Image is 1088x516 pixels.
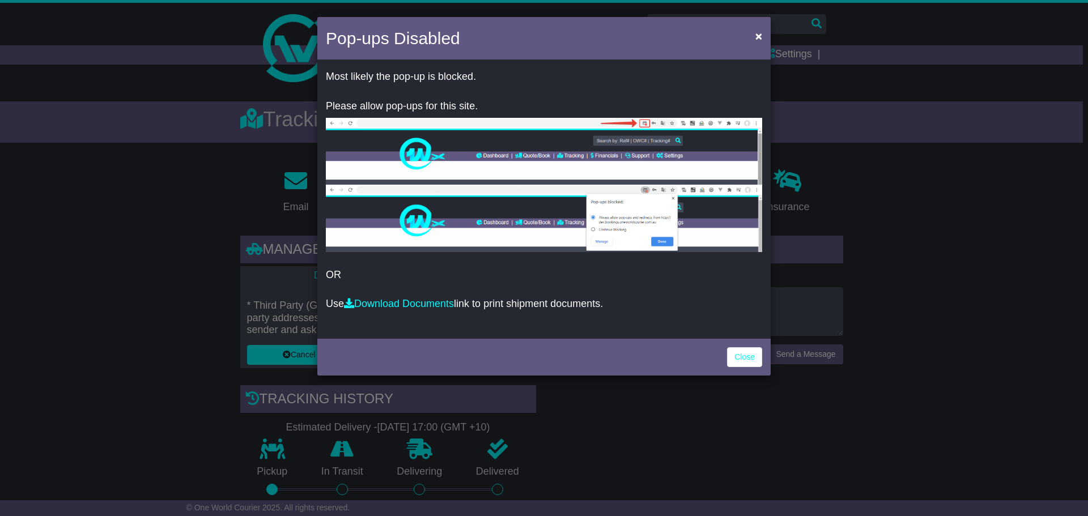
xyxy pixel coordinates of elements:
img: allow-popup-1.png [326,118,762,185]
button: Close [750,24,768,48]
div: OR [317,62,771,336]
span: × [755,29,762,42]
a: Download Documents [344,298,454,309]
h4: Pop-ups Disabled [326,25,460,51]
p: Use link to print shipment documents. [326,298,762,310]
a: Close [727,347,762,367]
img: allow-popup-2.png [326,185,762,252]
p: Please allow pop-ups for this site. [326,100,762,113]
p: Most likely the pop-up is blocked. [326,71,762,83]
